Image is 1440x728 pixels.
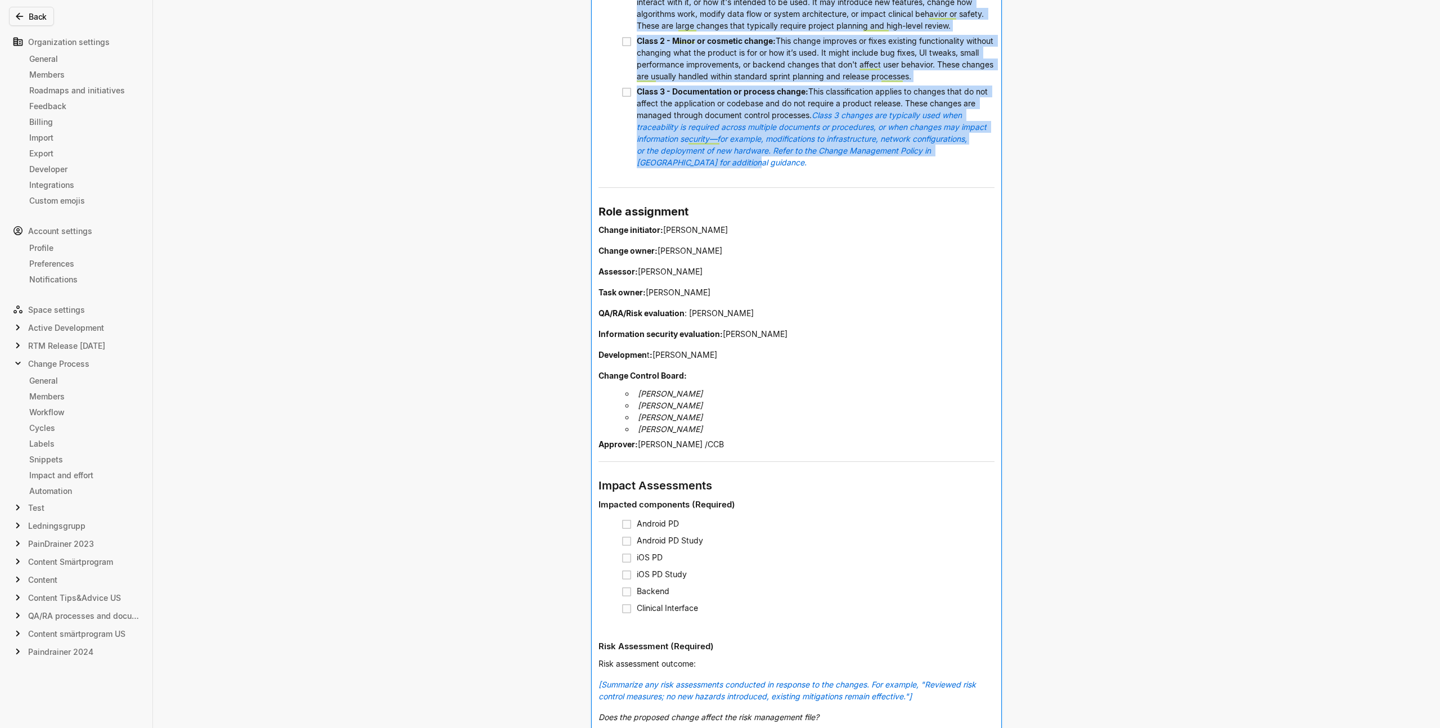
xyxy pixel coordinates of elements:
span: Approver: [598,439,638,449]
span: : [PERSON_NAME] [685,308,754,318]
a: Notifications [25,271,143,287]
span: Risk assessment outcome: [598,659,696,668]
span: QA/RA/Risk evaluation [598,308,685,318]
span: Test [28,502,44,514]
div: Impact and effort [29,469,139,481]
a: Workflow [25,404,143,420]
span: Active Development [28,322,104,334]
div: Billing [29,116,139,128]
div: General [29,53,139,65]
div: Automation [29,485,139,497]
span: [PERSON_NAME] [638,267,703,276]
span: [PERSON_NAME] [663,225,728,235]
span: This classification applies to changes that do not affect the application or codebase and do not ... [637,87,990,120]
span: Change Process [28,358,89,370]
div: Members [29,69,139,80]
span: t [647,350,650,359]
div: Account settings [9,222,143,240]
div: Export [29,147,139,159]
div: Developer [29,163,139,175]
span: Ledningsgrupp [28,520,85,532]
span: Risk Assessment (Required) [598,641,714,651]
span: Content [28,574,57,586]
span: : [650,350,652,359]
span: Developmen [598,350,647,359]
a: Members [25,388,143,404]
span: This change improves or fixes existing functionality without changing what the product is for or ... [637,36,996,81]
span: Change Control Board: [598,371,687,380]
span: Assessor: [598,267,638,276]
div: Snippets [29,453,139,465]
div: Feedback [29,100,139,112]
span: Content Smärtprogram [28,556,113,568]
div: Labels [29,438,139,450]
a: Feedback [25,98,143,114]
span: Clinical Interface [637,603,698,613]
span: Change initiator: [598,225,663,235]
a: Impact and effort [25,467,143,483]
span: Backend [637,586,669,596]
a: Custom emojis [25,192,143,208]
span: [PERSON_NAME] [638,389,703,398]
span: Content Tips&Advice US [28,592,121,604]
div: Space settings [9,300,143,318]
div: Preferences [29,258,139,269]
span: RTM Release [DATE] [28,340,105,352]
span: Android PD Study [637,536,703,545]
a: Integrations [25,177,143,192]
span: [PERSON_NAME] [658,246,722,255]
a: Labels [25,435,143,451]
a: Export [25,145,143,161]
a: Automation [25,483,143,498]
a: Roadmaps and initiatives [25,82,143,98]
a: Billing [25,114,143,129]
span: PainDrainer 2023 [28,538,94,550]
a: Cycles [25,420,143,435]
span: Class 2 - Minor or cosmetic change: [637,36,776,46]
a: Members [25,66,143,82]
span: [PERSON_NAME] [638,424,703,434]
div: Cycles [29,422,139,434]
span: [PERSON_NAME] [638,401,703,410]
span: [PERSON_NAME] [723,329,787,339]
span: Paindrainer 2024 [28,646,93,658]
span: Class 3 changes are typically used when traceability is required across multiple documents or pro... [637,110,989,167]
span: Android PD [637,519,679,528]
a: General [25,51,143,66]
span: Task owner: [598,287,646,297]
span: QA/RA processes and documents [28,610,140,622]
div: Profile [29,242,139,254]
span: Content smärtprogram US [28,628,125,640]
span: iOS PD Study [637,569,687,579]
span: Impacted components (Required) [598,499,735,510]
button: Back [9,7,54,26]
div: Members [29,390,139,402]
div: Workflow [29,406,139,418]
a: Profile [25,240,143,255]
span: Information security evaluation: [598,329,723,339]
a: General [25,372,143,388]
div: Notifications [29,273,139,285]
div: Roadmaps and initiatives [29,84,139,96]
span: [PERSON_NAME] /CCB [638,439,724,449]
span: [PERSON_NAME] [652,350,717,359]
span: Does the proposed change affect the risk management file? [598,712,819,722]
span: Role assignment [598,205,688,218]
a: Developer [25,161,143,177]
div: Custom emojis [29,195,139,206]
span: [PERSON_NAME] [638,412,703,422]
span: Change owner: [598,246,658,255]
span: Impact Assessments [598,479,712,492]
a: Preferences [25,255,143,271]
a: Snippets [25,451,143,467]
a: Import [25,129,143,145]
div: Import [29,132,139,143]
div: Integrations [29,179,139,191]
div: General [29,375,139,387]
span: Class 3 - Documentation or process change: [637,87,808,96]
span: iOS PD [637,552,663,562]
div: Organization settings [9,33,143,51]
span: [PERSON_NAME] [646,287,710,297]
span: [Summarize any risk assessments conducted in response to the changes. For example, "Reviewed risk... [598,680,978,701]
